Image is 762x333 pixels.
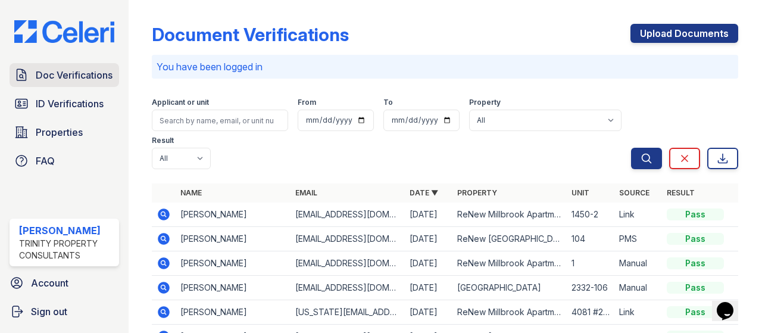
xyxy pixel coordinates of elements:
[614,251,662,276] td: Manual
[567,300,614,325] td: 4081 #204
[291,300,405,325] td: [US_STATE][EMAIL_ADDRESS][DOMAIN_NAME]
[667,233,724,245] div: Pass
[152,110,288,131] input: Search by name, email, or unit number
[667,188,695,197] a: Result
[405,300,452,325] td: [DATE]
[291,276,405,300] td: [EMAIL_ADDRESS][DOMAIN_NAME]
[5,271,124,295] a: Account
[567,276,614,300] td: 2332-106
[36,125,83,139] span: Properties
[5,300,124,323] a: Sign out
[452,203,567,227] td: ReNew Millbrook Apartment Collection
[567,203,614,227] td: 1450-2
[176,276,290,300] td: [PERSON_NAME]
[19,223,114,238] div: [PERSON_NAME]
[10,149,119,173] a: FAQ
[567,251,614,276] td: 1
[295,188,317,197] a: Email
[667,306,724,318] div: Pass
[5,20,124,43] img: CE_Logo_Blue-a8612792a0a2168367f1c8372b55b34899dd931a85d93a1a3d3e32e68fde9ad4.png
[469,98,501,107] label: Property
[36,68,113,82] span: Doc Verifications
[176,251,290,276] td: [PERSON_NAME]
[614,203,662,227] td: Link
[457,188,497,197] a: Property
[405,227,452,251] td: [DATE]
[405,251,452,276] td: [DATE]
[452,276,567,300] td: [GEOGRAPHIC_DATA]
[630,24,738,43] a: Upload Documents
[157,60,733,74] p: You have been logged in
[452,227,567,251] td: ReNew [GEOGRAPHIC_DATA]
[712,285,750,321] iframe: chat widget
[571,188,589,197] a: Unit
[291,203,405,227] td: [EMAIL_ADDRESS][DOMAIN_NAME]
[452,251,567,276] td: ReNew Millbrook Apartment Collection
[19,238,114,262] div: Trinity Property Consultants
[567,227,614,251] td: 104
[10,120,119,144] a: Properties
[410,188,438,197] a: Date ▼
[291,251,405,276] td: [EMAIL_ADDRESS][DOMAIN_NAME]
[176,300,290,325] td: [PERSON_NAME]
[31,304,67,319] span: Sign out
[405,276,452,300] td: [DATE]
[405,203,452,227] td: [DATE]
[36,154,55,168] span: FAQ
[298,98,316,107] label: From
[452,300,567,325] td: ReNew Millbrook Apartment Collection
[667,257,724,269] div: Pass
[291,227,405,251] td: [EMAIL_ADDRESS][DOMAIN_NAME]
[176,227,290,251] td: [PERSON_NAME]
[614,276,662,300] td: Manual
[383,98,393,107] label: To
[10,92,119,116] a: ID Verifications
[152,136,174,145] label: Result
[152,98,209,107] label: Applicant or unit
[614,227,662,251] td: PMS
[667,282,724,294] div: Pass
[180,188,202,197] a: Name
[667,208,724,220] div: Pass
[619,188,649,197] a: Source
[176,203,290,227] td: [PERSON_NAME]
[31,276,68,290] span: Account
[614,300,662,325] td: Link
[36,97,104,111] span: ID Verifications
[10,63,119,87] a: Doc Verifications
[152,24,349,45] div: Document Verifications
